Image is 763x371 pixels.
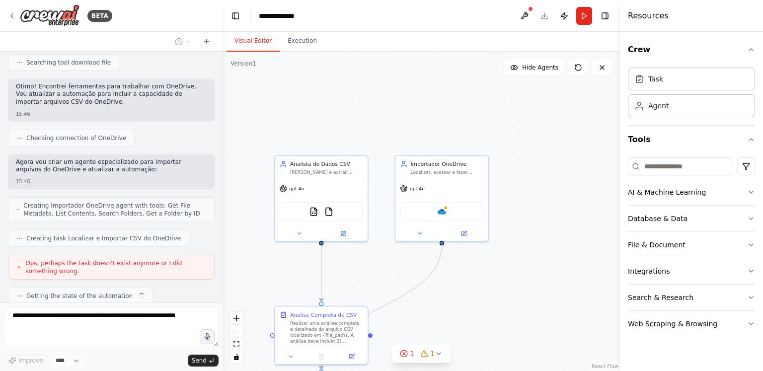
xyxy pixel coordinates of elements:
div: Web Scraping & Browsing [628,319,717,329]
div: Tools [628,153,755,345]
span: Getting the state of the automation [26,292,133,300]
span: Hide Agents [522,64,558,72]
button: zoom in [230,312,243,325]
div: Importador OneDrive [410,160,483,168]
img: CSVSearchTool [309,207,318,216]
button: Search & Research [628,285,755,310]
span: Creating Importador OneDrive agent with tools: Get File Metadata, List Contents, Search Folders, ... [23,202,206,218]
button: toggle interactivity [230,351,243,364]
div: Integrations [628,266,670,276]
button: Hide left sidebar [229,9,242,23]
div: File & Document [628,240,686,250]
button: Open in side panel [443,229,485,238]
button: Improve [4,354,47,367]
div: Database & Data [628,214,687,223]
span: 1 [410,349,414,359]
button: Send [188,355,219,367]
button: No output available [305,352,337,361]
div: Task [648,74,663,84]
nav: breadcrumb [259,11,307,21]
div: Search & Research [628,293,693,302]
button: Integrations [628,258,755,284]
div: Version 1 [230,60,256,68]
img: OneDrive [437,207,446,216]
div: Analise Completa de CSV [290,311,357,318]
div: Crew [628,64,755,125]
g: Edge from b196f679-a4f3-4e56-973a-4a8dac70d9ee to 0ea5edd8-2f7e-4621-a8e5-28abf7c161ed [317,245,325,301]
span: Creating task Localizar e Importar CSV do OneDrive [26,234,181,242]
button: File & Document [628,232,755,258]
button: Start a new chat [199,36,215,48]
span: Searching tool download file [26,59,111,67]
div: Realizar uma análise completa e detalhada do arquivo CSV localizado em {file_path}. A análise dev... [290,320,363,344]
div: Analista de Dados CSV [290,160,363,168]
h4: Resources [628,10,669,22]
span: 1 [430,349,435,359]
span: gpt-4o [289,186,304,192]
img: FileReadTool [324,207,333,216]
button: 11 [392,345,451,363]
div: Analise Completa de CSVRealizar uma análise completa e detalhada do arquivo CSV localizado em {fi... [274,306,368,365]
span: Checking connection of OneDrive [26,134,126,142]
p: Ótimo! Encontrei ferramentas para trabalhar com OneDrive. Vou atualizar a automação para incluir ... [16,83,207,106]
span: Improve [18,357,43,365]
button: fit view [230,338,243,351]
button: Switch to previous chat [171,36,195,48]
button: Open in side panel [339,352,365,361]
button: AI & Machine Learning [628,179,755,205]
button: Hide right sidebar [598,9,612,23]
a: React Flow attribution [592,364,618,369]
button: Hide Agents [504,60,564,75]
span: gpt-4o [410,186,425,192]
div: AI & Machine Learning [628,187,706,197]
p: Agora vou criar um agente especializado para importar arquivos do OneDrive e atualizar a automação: [16,158,207,174]
div: 15:46 [16,178,207,185]
span: Ops, perhaps the task doesn't exist anymore or I did something wrong. [25,259,206,275]
div: Agent [648,101,669,111]
button: Crew [628,36,755,64]
div: React Flow controls [230,312,243,364]
img: Logo [20,4,79,27]
button: Click to speak your automation idea [200,329,215,344]
button: Visual Editor [227,31,280,52]
button: Tools [628,126,755,153]
button: Open in side panel [322,229,365,238]
div: BETA [87,10,112,22]
button: Database & Data [628,206,755,231]
div: Analista de Dados CSV[PERSON_NAME] e extrair insights de arquivos CSV fornecidos, realizando anál... [274,155,368,241]
div: Localizar, acessar e fazer download de arquivos CSV do OneDrive para análise. Navegar pela estrut... [410,169,483,175]
span: Send [192,357,207,365]
div: 15:46 [16,110,207,118]
button: Execution [280,31,325,52]
g: Edge from 3213beb1-726b-447e-b8a6-e51b493b3b9c to 298ed4a9-e8bc-4969-95b2-fcab8e30d68c [317,245,446,369]
div: Importador OneDriveLocalizar, acessar e fazer download de arquivos CSV do OneDrive para análise. ... [395,155,489,241]
div: [PERSON_NAME] e extrair insights de arquivos CSV fornecidos, realizando análise exploratória, ide... [290,169,363,175]
button: Web Scraping & Browsing [628,311,755,337]
button: zoom out [230,325,243,338]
